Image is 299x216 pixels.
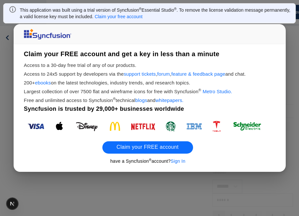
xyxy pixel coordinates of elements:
[20,7,290,19] span: This application was built using a trial version of Syncfusion Essential Studio . To remove the l...
[24,105,296,113] div: Syncfusion is trusted by 29,000+ businesses worldwide
[24,62,136,68] span: Access to a 30-day free trial of any of our products.
[24,97,184,103] span: Free and unlimited access to Syncfusion technical and
[102,141,193,154] a: Claim your FREE account
[139,7,142,11] sup: ®
[9,6,17,13] img: svg+xml;base64,PHN2ZyB3aWR0aD0iMjQiIGhlaWdodD0iMjQiIHZpZXdCb3g9IjAgMCAyNCAyNCIgZmlsbD0ibm9uZSIgeG...
[149,158,152,162] sup: ®
[202,89,232,94] a: Metro Studio.
[24,50,296,58] div: Claim your FREE account and get a key in less than a minute
[95,14,143,19] a: Claim your free account
[174,7,177,11] sup: ®
[24,118,265,135] img: svg+xml;base64,PD94bWwgdmVyc2lvbj0iMS4wIiBlbmNvZGluZz0iVVRGLTgiPz4KPHN2ZyB2ZXJzaW9uPSIxLjEiIHhtbG...
[24,29,71,39] img: svg+xml;base64,PHN2ZyB3aWR0aD0iMTQ2IiBoZWlnaHQ9IjMyIiB2aWV3Qm94PSIwIDAgMTQ2IDMyIiBmaWxsPSJub25lIi...
[171,159,186,164] a: Sign In
[24,80,190,85] span: 200+ on the latest technologies, industry trends, and research topics.
[124,71,156,77] a: support tickets
[20,159,292,164] div: have a Syncfusion account?
[113,97,116,101] sup: ®
[35,80,51,85] a: ebooks
[135,97,147,103] a: blogs
[155,97,184,103] a: whitepapers.
[24,71,246,77] span: Access to 24x5 support by developers via the , , and chat.
[199,88,201,92] sup: ®
[171,71,225,77] a: feature & feedback page
[157,71,170,77] a: forum
[24,89,232,94] span: Largest collection of over 7500 flat and wireframe icons for free with Syncfusion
